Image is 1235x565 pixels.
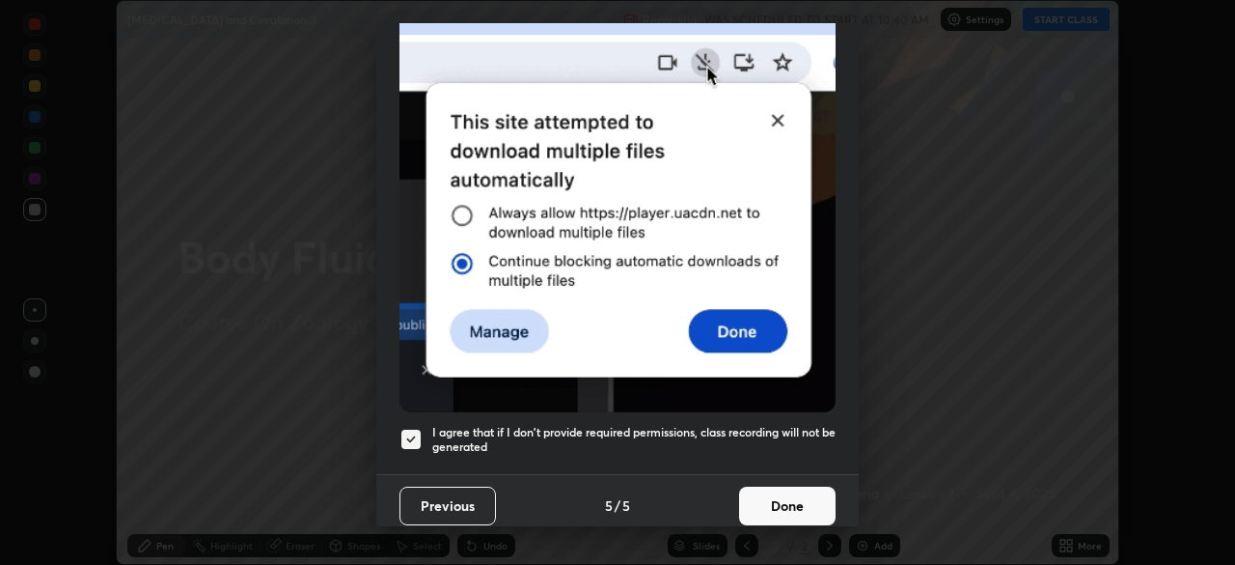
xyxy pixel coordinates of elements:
button: Done [739,487,836,525]
h4: / [615,495,620,516]
h5: I agree that if I don't provide required permissions, class recording will not be generated [432,425,836,455]
button: Previous [399,487,496,525]
h4: 5 [622,495,630,516]
h4: 5 [605,495,613,516]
